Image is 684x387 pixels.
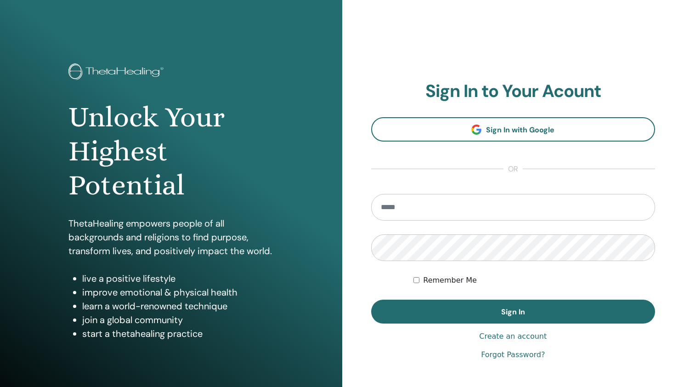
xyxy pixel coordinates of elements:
[68,100,273,203] h1: Unlock Your Highest Potential
[82,272,273,285] li: live a positive lifestyle
[481,349,545,360] a: Forgot Password?
[82,313,273,327] li: join a global community
[82,285,273,299] li: improve emotional & physical health
[371,117,656,142] a: Sign In with Google
[501,307,525,317] span: Sign In
[68,216,273,258] p: ThetaHealing empowers people of all backgrounds and religions to find purpose, transform lives, a...
[413,275,655,286] div: Keep me authenticated indefinitely or until I manually logout
[82,327,273,341] li: start a thetahealing practice
[486,125,554,135] span: Sign In with Google
[479,331,547,342] a: Create an account
[503,164,523,175] span: or
[82,299,273,313] li: learn a world-renowned technique
[371,300,656,324] button: Sign In
[423,275,477,286] label: Remember Me
[371,81,656,102] h2: Sign In to Your Acount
